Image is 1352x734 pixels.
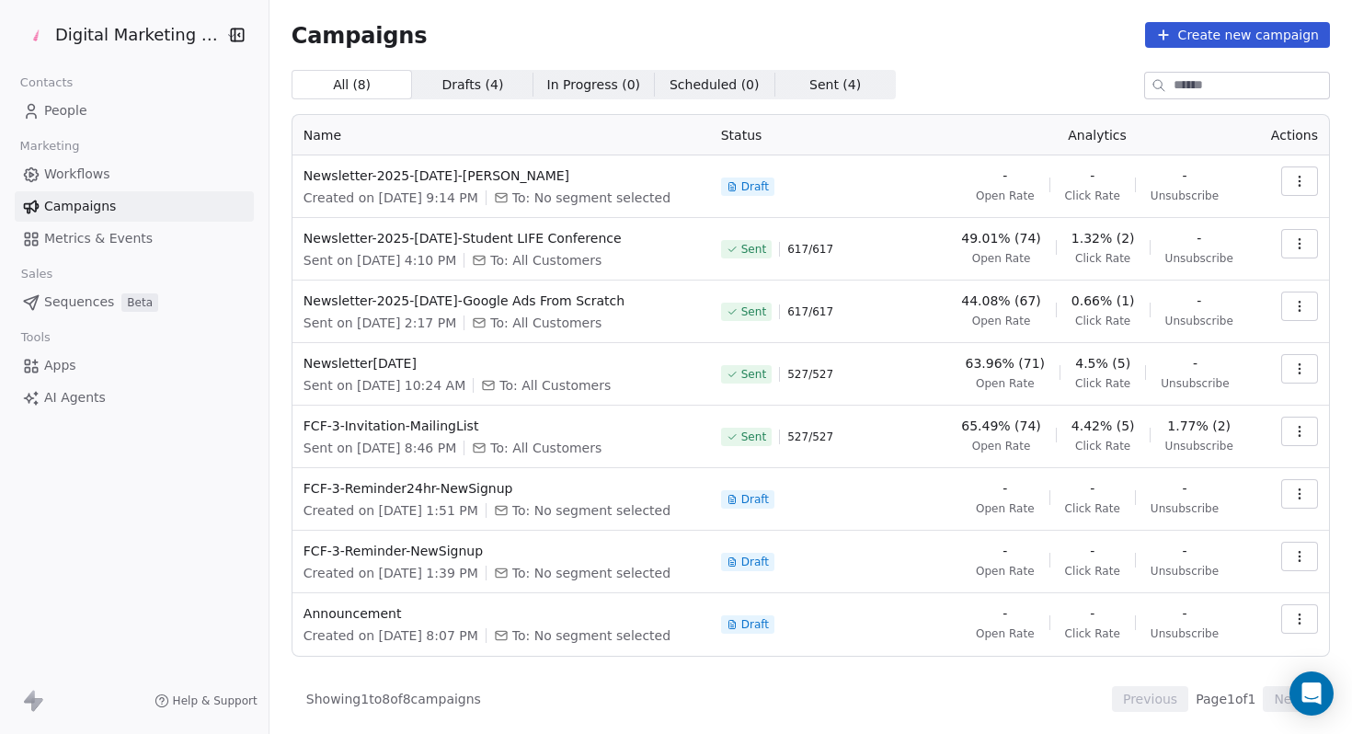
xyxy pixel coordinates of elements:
[1112,686,1188,712] button: Previous
[1065,564,1120,579] span: Click Rate
[1075,314,1130,328] span: Click Rate
[490,439,602,457] span: To: All Customers
[1165,439,1233,453] span: Unsubscribe
[1255,115,1329,155] th: Actions
[304,229,699,247] span: Newsletter-2025-[DATE]-Student LIFE Conference
[512,626,670,645] span: To: No segment selected
[26,24,48,46] img: Favicon%20(1).png
[1145,22,1330,48] button: Create new campaign
[1090,542,1094,560] span: -
[940,115,1255,155] th: Analytics
[1193,354,1197,373] span: -
[15,287,254,317] a: SequencesBeta
[292,115,710,155] th: Name
[512,501,670,520] span: To: No segment selected
[55,23,221,47] span: Digital Marketing Unicorn
[304,626,478,645] span: Created on [DATE] 8:07 PM
[1197,292,1201,310] span: -
[304,479,699,498] span: FCF-3-Reminder24hr-NewSignup
[304,314,456,332] span: Sent on [DATE] 2:17 PM
[304,439,456,457] span: Sent on [DATE] 8:46 PM
[12,132,87,160] span: Marketing
[961,229,1041,247] span: 49.01% (74)
[304,189,478,207] span: Created on [DATE] 9:14 PM
[1263,686,1315,712] button: Next
[1151,189,1219,203] span: Unsubscribe
[972,439,1031,453] span: Open Rate
[1161,376,1229,391] span: Unsubscribe
[1182,479,1186,498] span: -
[976,564,1035,579] span: Open Rate
[1167,417,1231,435] span: 1.77% (2)
[304,354,699,373] span: Newsletter[DATE]
[741,492,769,507] span: Draft
[1071,417,1135,435] span: 4.42% (5)
[1196,690,1255,708] span: Page 1 of 1
[44,165,110,184] span: Workflows
[304,292,699,310] span: Newsletter-2025-[DATE]-Google Ads From Scratch
[155,694,258,708] a: Help & Support
[12,69,81,97] span: Contacts
[44,292,114,312] span: Sequences
[304,376,465,395] span: Sent on [DATE] 10:24 AM
[741,555,769,569] span: Draft
[1151,501,1219,516] span: Unsubscribe
[1289,671,1334,716] div: Open Intercom Messenger
[22,19,212,51] button: Digital Marketing Unicorn
[1065,189,1120,203] span: Click Rate
[1090,604,1094,623] span: -
[972,251,1031,266] span: Open Rate
[787,242,833,257] span: 617 / 617
[1065,501,1120,516] span: Click Rate
[304,501,478,520] span: Created on [DATE] 1:51 PM
[741,430,766,444] span: Sent
[1065,626,1120,641] span: Click Rate
[304,542,699,560] span: FCF-3-Reminder-NewSignup
[15,191,254,222] a: Campaigns
[976,189,1035,203] span: Open Rate
[1182,166,1186,185] span: -
[15,224,254,254] a: Metrics & Events
[787,430,833,444] span: 527 / 527
[965,354,1045,373] span: 63.96% (71)
[1075,354,1130,373] span: 4.5% (5)
[741,367,766,382] span: Sent
[1003,166,1007,185] span: -
[1165,251,1233,266] span: Unsubscribe
[15,159,254,189] a: Workflows
[304,564,478,582] span: Created on [DATE] 1:39 PM
[512,189,670,207] span: To: No segment selected
[1090,166,1094,185] span: -
[512,564,670,582] span: To: No segment selected
[976,376,1035,391] span: Open Rate
[1151,564,1219,579] span: Unsubscribe
[1197,229,1201,247] span: -
[809,75,861,95] span: Sent ( 4 )
[741,242,766,257] span: Sent
[44,356,76,375] span: Apps
[306,690,481,708] span: Showing 1 to 8 of 8 campaigns
[1003,479,1007,498] span: -
[44,388,106,407] span: AI Agents
[490,251,602,270] span: To: All Customers
[173,694,258,708] span: Help & Support
[741,179,769,194] span: Draft
[976,501,1035,516] span: Open Rate
[961,292,1041,310] span: 44.08% (67)
[1075,376,1130,391] span: Click Rate
[13,324,58,351] span: Tools
[710,115,940,155] th: Status
[741,617,769,632] span: Draft
[13,260,61,288] span: Sales
[1075,251,1130,266] span: Click Rate
[292,22,428,48] span: Campaigns
[15,96,254,126] a: People
[15,350,254,381] a: Apps
[1182,604,1186,623] span: -
[44,229,153,248] span: Metrics & Events
[547,75,641,95] span: In Progress ( 0 )
[1071,229,1135,247] span: 1.32% (2)
[787,304,833,319] span: 617 / 617
[1003,542,1007,560] span: -
[304,417,699,435] span: FCF-3-Invitation-MailingList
